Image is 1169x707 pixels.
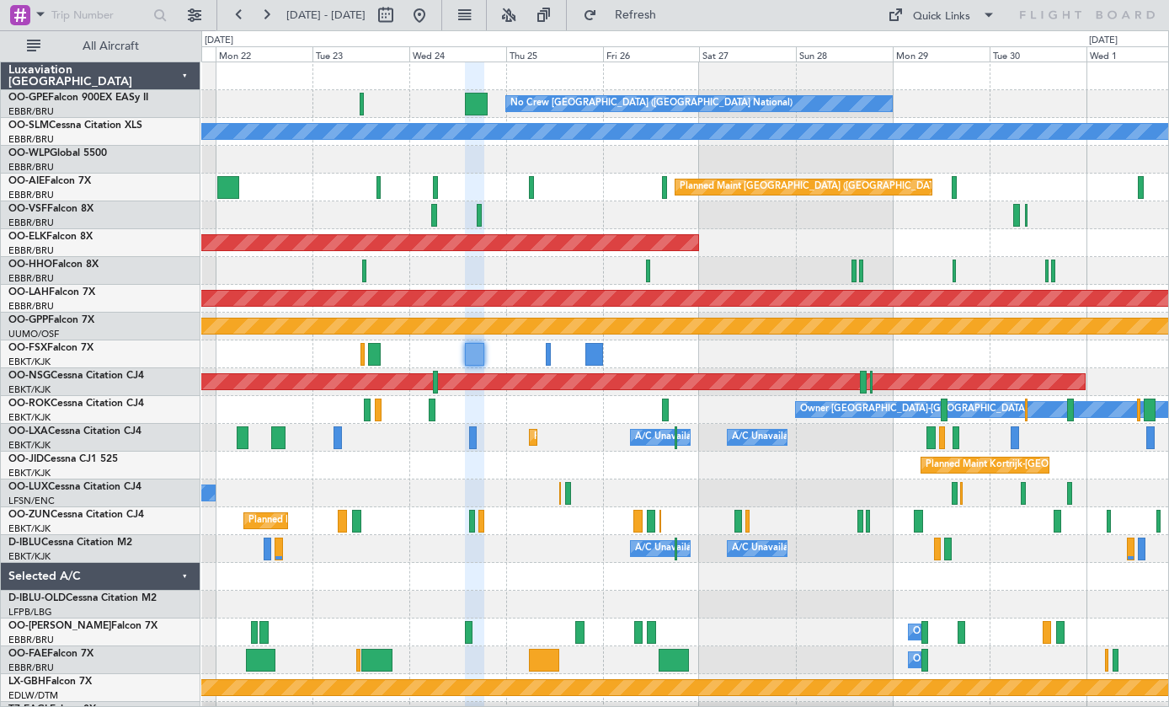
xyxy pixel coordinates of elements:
[8,399,51,409] span: OO-ROK
[8,287,95,297] a: OO-LAHFalcon 7X
[8,510,51,520] span: OO-ZUN
[796,46,893,62] div: Sun 28
[205,34,233,48] div: [DATE]
[8,606,52,619] a: LFPB/LBG
[8,550,51,563] a: EBKT/KJK
[8,411,51,424] a: EBKT/KJK
[8,661,54,674] a: EBBR/BRU
[8,244,54,257] a: EBBR/BRU
[8,93,148,103] a: OO-GPEFalcon 900EX EASy II
[8,356,51,368] a: EBKT/KJK
[8,482,141,492] a: OO-LUXCessna Citation CJ4
[601,9,671,21] span: Refresh
[44,40,178,52] span: All Aircraft
[409,46,506,62] div: Wed 24
[732,536,1001,561] div: A/C Unavailable [GEOGRAPHIC_DATA]-[GEOGRAPHIC_DATA]
[216,46,312,62] div: Mon 22
[8,649,93,659] a: OO-FAEFalcon 7X
[8,371,144,381] a: OO-NSGCessna Citation CJ4
[8,300,54,313] a: EBBR/BRU
[990,46,1086,62] div: Tue 30
[8,121,142,131] a: OO-SLMCessna Citation XLS
[8,510,144,520] a: OO-ZUNCessna Citation CJ4
[8,677,45,687] span: LX-GBH
[8,315,48,325] span: OO-GPP
[8,426,48,437] span: OO-LXA
[8,176,91,186] a: OO-AIEFalcon 7X
[8,260,52,270] span: OO-HHO
[8,538,132,548] a: D-IBLUCessna Citation M2
[19,33,183,60] button: All Aircraft
[8,454,44,464] span: OO-JID
[8,148,107,158] a: OO-WLPGlobal 5500
[534,425,730,450] div: Planned Maint Kortrijk-[GEOGRAPHIC_DATA]
[8,133,54,146] a: EBBR/BRU
[635,536,948,561] div: A/C Unavailable [GEOGRAPHIC_DATA] ([GEOGRAPHIC_DATA] National)
[8,538,41,548] span: D-IBLU
[635,425,948,450] div: A/C Unavailable [GEOGRAPHIC_DATA] ([GEOGRAPHIC_DATA] National)
[8,467,51,479] a: EBKT/KJK
[1089,34,1118,48] div: [DATE]
[8,343,93,353] a: OO-FSXFalcon 7X
[8,399,144,409] a: OO-ROKCessna Citation CJ4
[8,232,46,242] span: OO-ELK
[8,204,47,214] span: OO-VSF
[8,634,54,646] a: EBBR/BRU
[8,161,54,174] a: EBBR/BRU
[8,217,54,229] a: EBBR/BRU
[8,482,48,492] span: OO-LUX
[680,174,945,200] div: Planned Maint [GEOGRAPHIC_DATA] ([GEOGRAPHIC_DATA])
[8,439,51,452] a: EBKT/KJK
[8,148,50,158] span: OO-WLP
[8,621,157,631] a: OO-[PERSON_NAME]Falcon 7X
[575,2,676,29] button: Refresh
[8,176,45,186] span: OO-AIE
[8,426,141,437] a: OO-LXACessna Citation CJ4
[51,3,148,28] input: Trip Number
[699,46,796,62] div: Sat 27
[8,649,47,659] span: OO-FAE
[8,383,51,396] a: EBKT/KJK
[8,328,59,340] a: UUMO/OSF
[8,189,54,201] a: EBBR/BRU
[800,397,1028,422] div: Owner [GEOGRAPHIC_DATA]-[GEOGRAPHIC_DATA]
[8,272,54,285] a: EBBR/BRU
[8,204,93,214] a: OO-VSFFalcon 8X
[8,593,66,603] span: D-IBLU-OLD
[8,495,55,507] a: LFSN/ENC
[893,46,990,62] div: Mon 29
[8,522,51,535] a: EBKT/KJK
[8,677,92,687] a: LX-GBHFalcon 7X
[8,689,58,702] a: EDLW/DTM
[8,93,48,103] span: OO-GPE
[312,46,409,62] div: Tue 23
[603,46,700,62] div: Fri 26
[8,121,49,131] span: OO-SLM
[506,46,603,62] div: Thu 25
[8,287,49,297] span: OO-LAH
[286,8,366,23] span: [DATE] - [DATE]
[8,260,99,270] a: OO-HHOFalcon 8X
[8,105,54,118] a: EBBR/BRU
[510,91,793,116] div: No Crew [GEOGRAPHIC_DATA] ([GEOGRAPHIC_DATA] National)
[8,454,118,464] a: OO-JIDCessna CJ1 525
[8,343,47,353] span: OO-FSX
[8,232,93,242] a: OO-ELKFalcon 8X
[8,371,51,381] span: OO-NSG
[8,621,111,631] span: OO-[PERSON_NAME]
[8,593,157,603] a: D-IBLU-OLDCessna Citation M2
[732,425,802,450] div: A/C Unavailable
[8,315,94,325] a: OO-GPPFalcon 7X
[248,508,445,533] div: Planned Maint Kortrijk-[GEOGRAPHIC_DATA]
